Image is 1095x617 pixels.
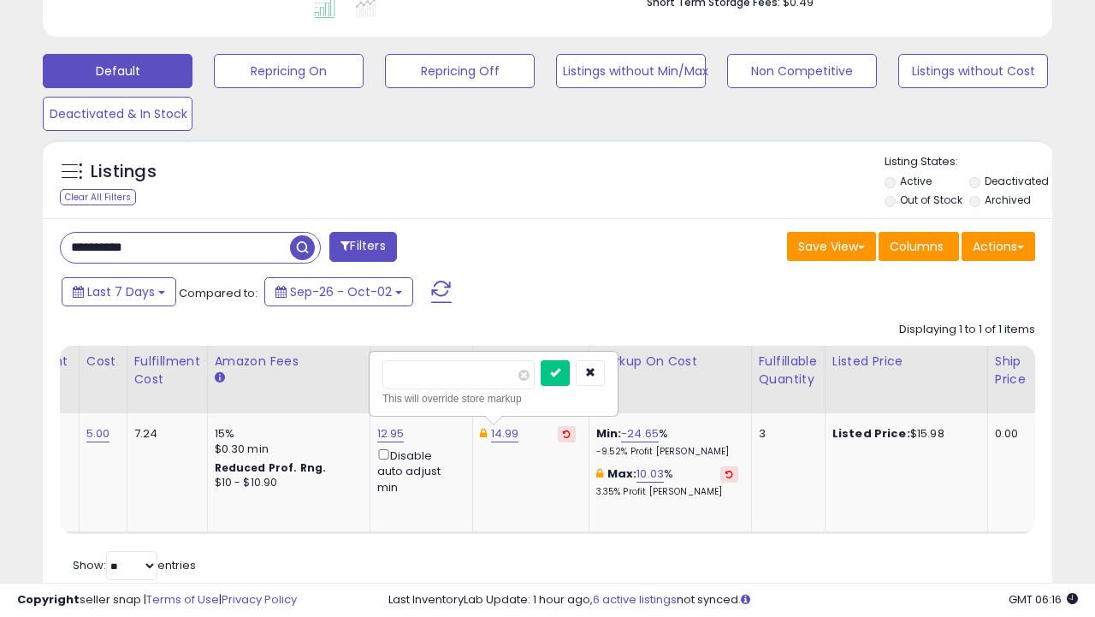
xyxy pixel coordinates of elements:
a: Terms of Use [146,591,219,608]
div: 15% [215,426,357,442]
button: Deactivated & In Stock [43,97,192,131]
div: 0.00 [995,426,1023,442]
button: Non Competitive [727,54,877,88]
span: Last 7 Days [87,283,155,300]
button: Actions [962,232,1035,261]
label: Out of Stock [900,193,962,207]
div: Fulfillment [2,353,71,371]
div: 7.24 [134,426,194,442]
div: 3 [759,426,812,442]
button: Save View [787,232,876,261]
button: Listings without Min/Max [556,54,706,88]
i: Revert to store-level Max Markup [725,470,733,478]
button: Filters [329,232,396,262]
button: Sep-26 - Oct-02 [264,277,413,306]
i: This overrides the store level max markup for this listing [596,468,603,479]
div: $0.30 min [215,442,357,457]
div: Disable auto adjust min [377,446,459,495]
label: Deactivated [985,174,1049,188]
div: Last InventoryLab Update: 1 hour ago, not synced. [388,592,1078,608]
span: Columns [890,238,944,255]
p: Listing States: [885,154,1052,170]
div: Ship Price [995,353,1029,389]
i: Revert to store-level Dynamic Max Price [563,430,571,438]
a: 12.95 [377,425,405,442]
button: Repricing Off [385,54,535,88]
a: 14.99 [491,425,519,442]
button: Listings without Cost [898,54,1048,88]
span: Show: entries [73,557,196,573]
div: Displaying 1 to 1 of 1 items [899,322,1035,338]
b: Max: [607,466,637,482]
a: 5.00 [86,425,110,442]
h5: Listings [91,160,157,184]
span: Sep-26 - Oct-02 [290,283,392,300]
b: Min: [596,425,622,442]
div: This will override store markup [382,390,605,407]
div: Amazon Fees [215,353,363,371]
span: 2025-10-10 06:16 GMT [1009,591,1078,608]
div: % [596,466,738,498]
div: Fulfillment Cost [134,353,200,389]
div: Fulfillable Quantity [759,353,818,389]
div: Clear All Filters [60,189,136,205]
button: Default [43,54,192,88]
th: The percentage added to the cost of goods (COGS) that forms the calculator for Min & Max prices. [589,346,751,413]
small: Amazon Fees. [215,371,225,386]
label: Archived [985,193,1031,207]
div: Listed Price [832,353,980,371]
div: Cost [86,353,120,371]
b: Listed Price: [832,425,910,442]
a: -24.65 [621,425,659,442]
div: seller snap | | [17,592,297,608]
strong: Copyright [17,591,80,608]
b: Reduced Prof. Rng. [215,460,327,475]
div: $10 - $10.90 [215,476,357,490]
a: Privacy Policy [222,591,297,608]
div: % [596,426,738,458]
span: Compared to: [179,285,257,301]
p: 3.35% Profit [PERSON_NAME] [596,486,738,498]
button: Last 7 Days [62,277,176,306]
div: Markup on Cost [596,353,744,371]
div: $15.98 [832,426,974,442]
button: Repricing On [214,54,364,88]
a: 10.03 [636,466,664,483]
label: Active [900,174,932,188]
i: This overrides the store level Dynamic Max Price for this listing [480,428,487,439]
p: -9.52% Profit [PERSON_NAME] [596,446,738,458]
button: Columns [879,232,959,261]
a: 6 active listings [593,591,677,608]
